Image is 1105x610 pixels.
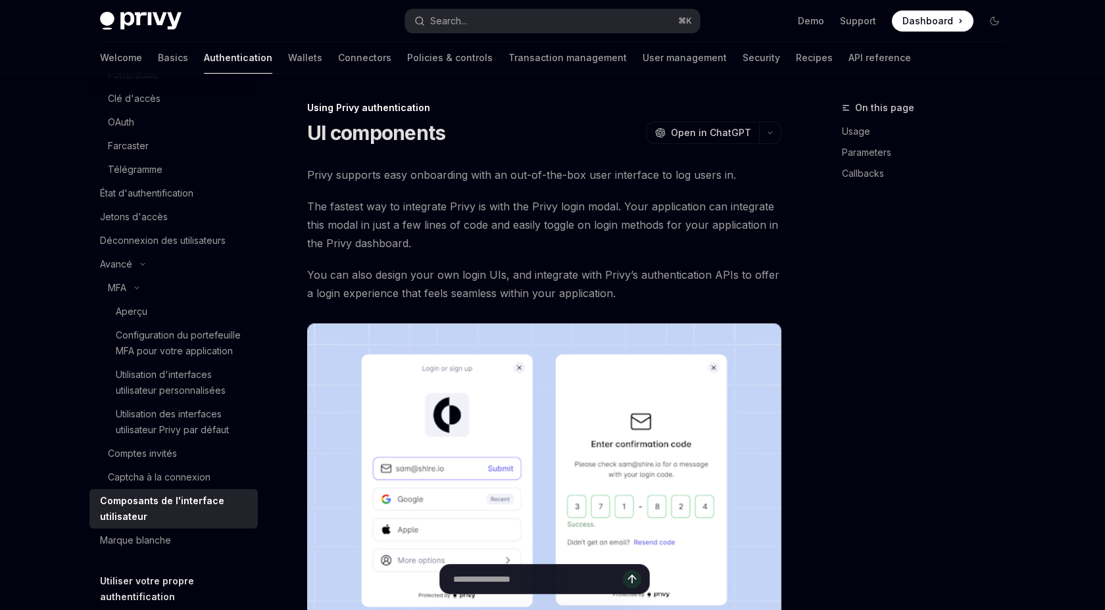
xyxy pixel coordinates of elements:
[100,235,226,246] font: Déconnexion des utilisateurs
[647,122,759,144] button: Open in ChatGPT
[842,121,1016,142] a: Usage
[338,42,391,74] a: Connectors
[100,534,171,546] font: Marque blanche
[108,448,177,459] font: Comptes invités
[89,158,258,181] a: Télégramme
[89,252,258,276] button: Basculer la section avancée
[623,570,641,588] button: Send message
[158,42,188,74] a: Basics
[108,116,134,128] font: OAuth
[307,197,781,252] span: The fastest way to integrate Privy is with the Privy login modal. Your application can integrate ...
[89,134,258,158] a: Farcaster
[108,471,210,482] font: Captcha à la connexion
[643,42,727,74] a: User management
[100,187,193,199] font: État d'authentification
[100,211,168,222] font: Jetons d'accès
[89,229,258,252] a: Déconnexion des utilisateurs
[798,14,824,28] a: Demo
[307,121,445,145] h1: UI components
[453,565,623,594] input: Ask a question...
[902,14,953,28] span: Dashboard
[108,282,126,293] font: MFA
[89,363,258,402] a: Utilisation d'interfaces utilisateur personnalisées
[796,42,833,74] a: Recipes
[307,266,781,302] span: You can also design your own login UIs, and integrate with Privy’s authentication APIs to offer a...
[89,442,258,465] a: Comptes invités
[842,163,1016,184] a: Callbacks
[671,126,751,139] span: Open in ChatGPT
[288,42,322,74] a: Wallets
[89,300,258,323] a: Aperçu
[108,164,162,175] font: Télégramme
[204,42,272,74] a: Authentication
[508,42,627,74] a: Transaction management
[89,181,258,205] a: État d'authentification
[89,87,258,110] a: Clé d'accès
[855,100,914,116] span: On this page
[743,42,780,74] a: Security
[678,16,692,26] span: ⌘ K
[405,9,700,33] button: Open search
[116,408,229,435] font: Utilisation des interfaces utilisateur Privy par défaut
[116,329,241,356] font: Configuration du portefeuille MFA pour votre application
[848,42,911,74] a: API reference
[984,11,1005,32] button: Toggle dark mode
[108,140,149,151] font: Farcaster
[100,575,194,602] font: Utiliser votre propre authentification
[108,93,160,104] font: Clé d'accès
[89,528,258,552] a: Marque blanche
[892,11,973,32] a: Dashboard
[89,489,258,528] a: Composants de l'interface utilisateur
[89,110,258,134] a: OAuth
[89,276,258,300] button: Activer/désactiver la section MFA
[89,205,258,229] a: Jetons d'accès
[840,14,876,28] a: Support
[100,495,224,522] font: Composants de l'interface utilisateur
[89,465,258,489] a: Captcha à la connexion
[89,402,258,442] a: Utilisation des interfaces utilisateur Privy par défaut
[100,42,142,74] a: Welcome
[430,13,467,29] div: Search...
[407,42,493,74] a: Policies & controls
[116,369,226,396] font: Utilisation d'interfaces utilisateur personnalisées
[89,323,258,363] a: Configuration du portefeuille MFA pour votre application
[100,258,132,270] font: Avancé
[116,306,147,317] font: Aperçu
[100,12,182,30] img: dark logo
[842,142,1016,163] a: Parameters
[307,101,781,114] div: Using Privy authentication
[307,166,781,184] span: Privy supports easy onboarding with an out-of-the-box user interface to log users in.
